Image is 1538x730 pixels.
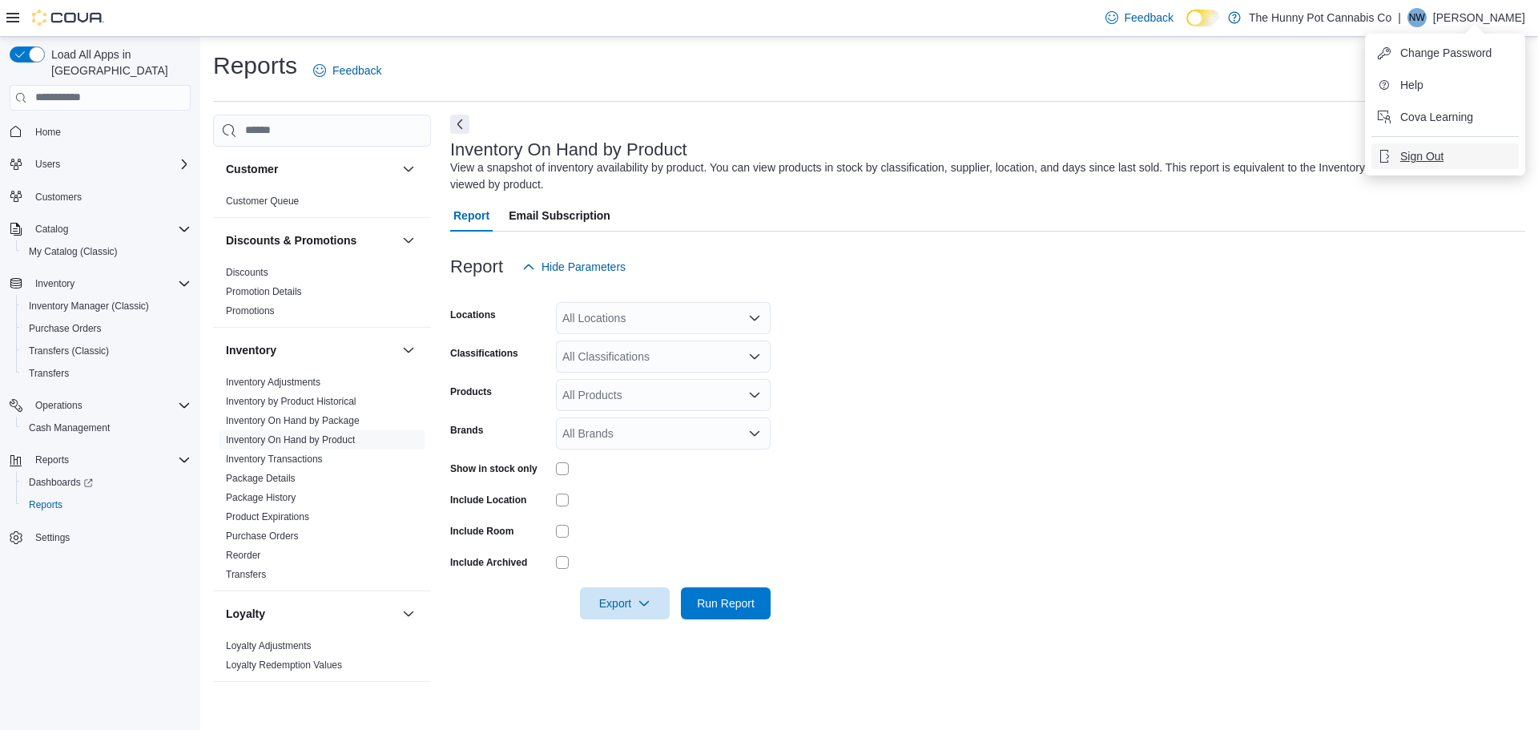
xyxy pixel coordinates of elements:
h3: Inventory On Hand by Product [450,140,687,159]
span: Inventory On Hand by Product [226,434,355,446]
button: Inventory [3,272,197,295]
span: My Catalog (Classic) [22,242,191,261]
button: Home [3,120,197,143]
a: Purchase Orders [22,319,108,338]
button: Reports [3,449,197,471]
div: Inventory [213,373,431,591]
span: Purchase Orders [22,319,191,338]
span: Loyalty Adjustments [226,639,312,652]
button: Reports [16,494,197,516]
a: Inventory Manager (Classic) [22,296,155,316]
div: Noah Weiner [1407,8,1427,27]
a: Inventory On Hand by Product [226,434,355,446]
span: Promotion Details [226,285,302,298]
button: Export [580,587,670,619]
p: | [1398,8,1401,27]
button: Next [450,115,469,134]
a: Inventory Adjustments [226,377,320,388]
button: Inventory [399,341,418,360]
a: Purchase Orders [226,530,299,542]
button: Customers [3,185,197,208]
span: Inventory [29,274,191,293]
button: Cova Learning [1371,104,1519,130]
span: Dashboards [29,476,93,489]
span: Users [35,158,60,171]
span: Run Report [697,595,755,611]
button: Run Report [681,587,771,619]
span: Help [1400,77,1423,93]
span: Dashboards [22,473,191,492]
span: Home [29,122,191,142]
button: Inventory [226,342,396,358]
button: Open list of options [748,350,761,363]
span: Transfers [29,367,69,380]
button: Transfers [16,362,197,385]
a: Promotion Details [226,286,302,297]
button: Reports [29,450,75,470]
span: Cova Learning [1400,109,1473,125]
span: Feedback [1125,10,1174,26]
span: Purchase Orders [226,530,299,542]
a: Cash Management [22,418,116,438]
span: Cash Management [29,421,110,434]
h3: Discounts & Promotions [226,232,356,248]
div: Discounts & Promotions [213,263,431,327]
a: Loyalty Redemption Values [226,659,342,671]
h3: Customer [226,161,278,177]
button: Cash Management [16,417,197,439]
button: Catalog [3,218,197,240]
a: Package History [226,492,296,503]
button: Catalog [29,220,74,239]
p: The Hunny Pot Cannabis Co [1249,8,1391,27]
button: Loyalty [399,604,418,623]
span: Catalog [35,223,68,236]
span: Product Expirations [226,510,309,523]
a: Reports [22,495,69,514]
a: Package Details [226,473,296,484]
button: Sign Out [1371,143,1519,169]
span: Hide Parameters [542,259,626,275]
span: Transfers [22,364,191,383]
h3: Inventory [226,342,276,358]
button: Inventory [29,274,81,293]
a: Reorder [226,550,260,561]
span: Settings [35,531,70,544]
a: Customers [29,188,88,207]
label: Show in stock only [450,462,537,475]
a: Promotions [226,305,275,317]
button: Users [29,155,66,174]
label: Brands [450,424,483,437]
a: Loyalty Adjustments [226,640,312,651]
a: Home [29,123,67,142]
span: Catalog [29,220,191,239]
span: Report [453,200,489,232]
span: Sign Out [1400,148,1443,164]
span: Email Subscription [509,200,610,232]
nav: Complex example [10,114,191,591]
button: Users [3,153,197,175]
span: Export [590,587,660,619]
span: Users [29,155,191,174]
a: Customer Queue [226,196,299,207]
h1: Reports [213,50,297,82]
span: Inventory [35,277,74,290]
button: Purchase Orders [16,317,197,340]
a: Discounts [226,267,268,278]
button: Inventory Manager (Classic) [16,295,197,317]
h3: Report [450,257,503,276]
a: Feedback [307,54,388,87]
span: NW [1409,8,1425,27]
span: Inventory Manager (Classic) [29,300,149,313]
a: Inventory Transactions [226,454,323,465]
span: Load All Apps in [GEOGRAPHIC_DATA] [45,46,191,79]
img: Cova [32,10,104,26]
span: Feedback [332,63,381,79]
span: Reports [35,454,69,466]
label: Include Archived [450,556,527,569]
button: Customer [399,159,418,179]
span: Promotions [226,305,275,317]
span: Inventory Manager (Classic) [22,296,191,316]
